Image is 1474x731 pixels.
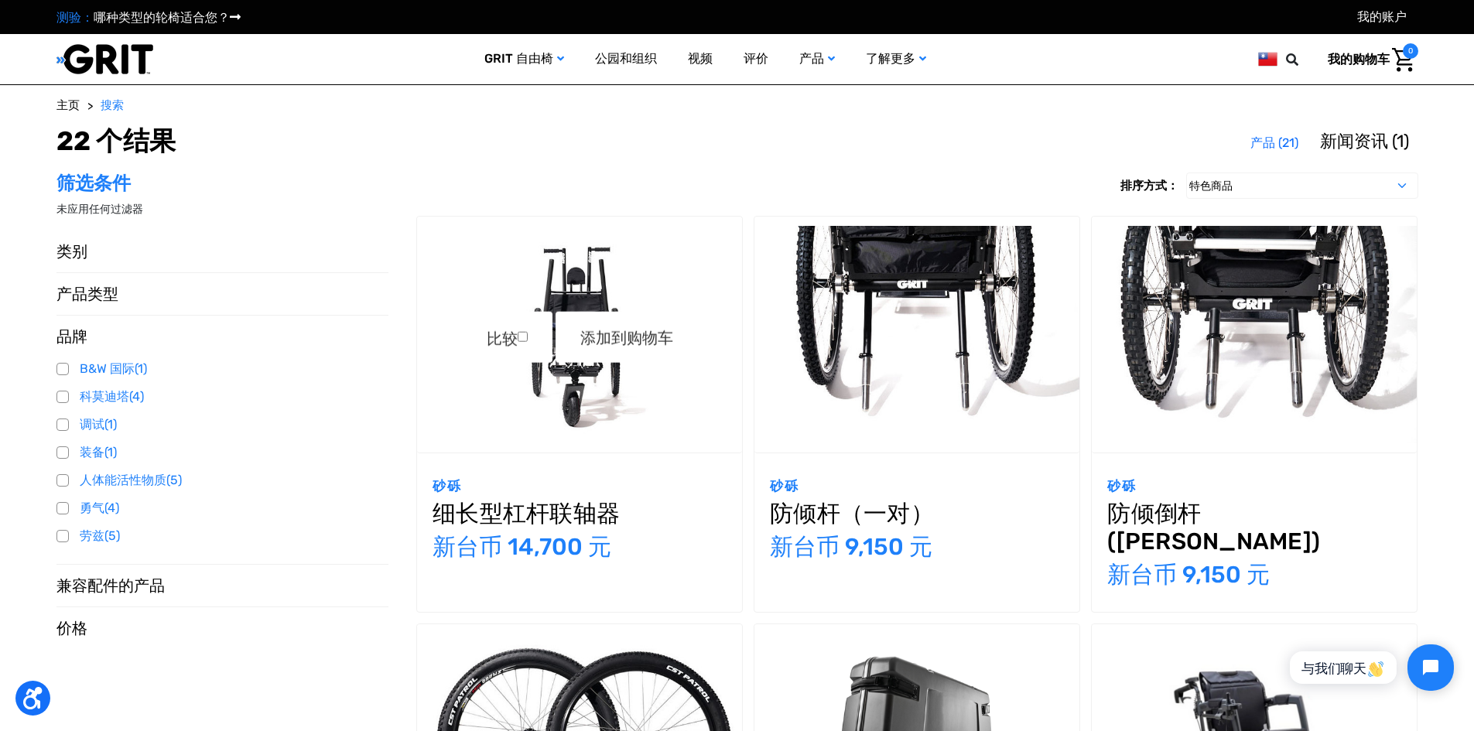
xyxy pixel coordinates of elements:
font: 我的账户 [1357,9,1407,24]
font: 测验： [56,10,94,25]
a: GRIT 自由椅 [469,34,580,84]
font: 22 个结果 [56,125,176,157]
font: 兼容配件的产品 [56,576,165,595]
font: (5) [166,473,182,487]
font: 防倾杆（一对） [770,500,934,528]
button: 价格 [56,619,389,637]
a: 调试(1) [56,413,389,436]
font: 价格 [56,619,87,637]
font: 产品类型 [56,285,118,303]
font: 主页 [56,98,80,112]
font: (5) [104,528,120,543]
nav: 面包屑 [56,97,1418,114]
a: 测验：哪种类型的轮椅适合您？ [56,10,241,25]
a: 添加到购物车 [556,311,698,363]
a: 科莫迪塔(4) [56,385,389,408]
a: 添加到购物车 [893,311,1035,363]
a: 装备(1) [56,441,389,464]
font: 公园和组织 [595,51,657,66]
input: 搜索 [1293,43,1316,76]
a: 劳兹(5) [56,524,389,548]
font: 添加到购物车 [1255,329,1348,347]
button: 品牌 [56,327,389,346]
font: 排序方式： [1120,179,1178,193]
a: 防倾倒杆（一对），249.00 美元 [754,217,1079,453]
font: 未应用任何过滤器 [56,203,143,216]
font: 筛选条件 [56,173,132,194]
font: (1) [104,417,117,432]
font: 搜索 [101,98,124,112]
input: 比较 [518,331,528,341]
font: 新台币 9,150 元 [1107,561,1270,589]
a: 搜索 [101,97,124,114]
a: 主页 [56,97,80,114]
font: 人体能活性物质 [80,473,166,487]
font: 比较 [824,329,855,347]
font: 细长型杠杆联轴器 [433,500,620,528]
font: 品牌 [56,327,87,346]
font: 产品 [799,51,824,66]
font: GRIT 自由椅 [484,51,553,66]
a: 视频 [672,34,728,84]
a: 纤薄型杠杆联轴器，399.00 美元 [417,217,742,453]
a: 防倾倒杆 (GRIT Jr.)，$249.00 [1107,500,1401,555]
font: 比较 [487,329,518,347]
a: 帐户 [1357,9,1407,24]
font: 新台币 14,700 元 [433,533,611,561]
font: 比较 [1161,329,1192,347]
font: B&W 国际 [80,361,135,376]
font: 新台币 9,150 元 [770,533,932,561]
a: 添加到购物车 [1230,311,1373,363]
a: 勇气(4) [56,497,389,520]
img: GRIT 防倾倒杆：GRIT 自由椅的后部装有防倾倒平衡杆，安装在越野轮椅的后部，以增加安全性 [754,226,1079,442]
img: tw.png [1258,50,1277,69]
button: 产品类型 [56,285,389,303]
font: (4) [129,389,144,404]
a: 防倾倒杆 (GRIT Jr.)，$249.00 [1092,217,1417,453]
font: 添加到购物车 [580,329,673,347]
img: 大车 [1392,48,1414,72]
img: GRIT 防倾倒杆 GRIT Junior：防倾倒平衡杆安装在 GRIT Junior 越野轮椅后部的后部，以增加安全性 [1092,226,1417,442]
font: 哪种类型的轮椅适合您？ [94,10,230,25]
font: 产品 (21) [1250,135,1298,150]
img: GRIT 全地形轮椅和移动设备 [56,43,153,75]
button: 兼容配件的产品 [56,576,389,595]
input: 比较 [1192,331,1202,341]
a: 购物车中有 0 件商品 [1316,43,1418,76]
font: 装备 [80,445,104,459]
font: (4) [104,500,119,515]
font: 评价 [744,51,768,66]
font: 劳兹 [80,528,104,543]
font: 砂砾 [1107,478,1137,494]
font: 了解更多 [866,51,915,66]
font: 添加到购物车 [918,329,1011,347]
a: 评价 [728,34,784,84]
iframe: Tidio 聊天 [1263,631,1467,704]
font: 0 [1408,46,1413,56]
img: 细长型杠杆联轴器 [417,226,742,442]
a: 纤薄型杠杆联轴器，399.00 美元 [433,500,727,528]
input: 比较 [855,331,865,341]
font: 类别 [56,242,87,261]
a: 了解更多 [850,34,942,84]
font: 调试 [80,417,104,432]
font: 防倾倒杆 ([PERSON_NAME]) [1107,500,1320,555]
a: B&W 国际(1) [56,357,389,381]
a: 公园和组织 [580,34,672,84]
a: 产品 [784,34,850,84]
a: 防倾倒杆（一对），249.00 美元 [770,500,1064,528]
button: 类别 [56,242,389,261]
font: 砂砾 [433,478,462,494]
a: 人体能活性物质(5) [56,469,389,492]
font: 我的购物车 [1328,52,1390,67]
font: 科莫迪塔 [80,389,129,404]
font: 视频 [688,51,713,66]
font: (1) [135,361,147,376]
font: 砂砾 [770,478,799,494]
font: 新闻资讯 (1) [1320,131,1409,152]
font: 勇气 [80,500,104,515]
